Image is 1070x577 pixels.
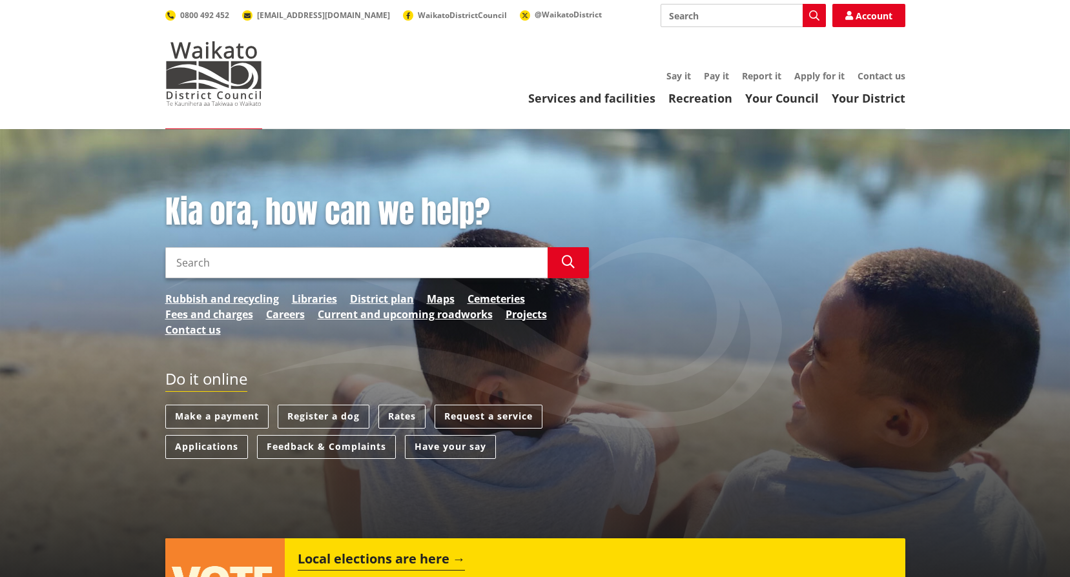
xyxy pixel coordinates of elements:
a: WaikatoDistrictCouncil [403,10,507,21]
a: Rubbish and recycling [165,291,279,307]
span: WaikatoDistrictCouncil [418,10,507,21]
input: Search input [661,4,826,27]
a: 0800 492 452 [165,10,229,21]
a: Projects [506,307,547,322]
a: Account [832,4,905,27]
img: Waikato District Council - Te Kaunihera aa Takiwaa o Waikato [165,41,262,106]
span: 0800 492 452 [180,10,229,21]
a: Apply for it [794,70,845,82]
a: Libraries [292,291,337,307]
a: Contact us [858,70,905,82]
input: Search input [165,247,548,278]
a: Recreation [668,90,732,106]
a: Say it [666,70,691,82]
a: Maps [427,291,455,307]
a: Your District [832,90,905,106]
span: [EMAIL_ADDRESS][DOMAIN_NAME] [257,10,390,21]
a: Pay it [704,70,729,82]
span: @WaikatoDistrict [535,9,602,20]
a: Contact us [165,322,221,338]
a: @WaikatoDistrict [520,9,602,20]
a: Report it [742,70,781,82]
a: Make a payment [165,405,269,429]
a: Services and facilities [528,90,655,106]
a: Register a dog [278,405,369,429]
a: Current and upcoming roadworks [318,307,493,322]
a: Fees and charges [165,307,253,322]
h2: Do it online [165,370,247,392]
a: District plan [350,291,414,307]
a: [EMAIL_ADDRESS][DOMAIN_NAME] [242,10,390,21]
h2: Local elections are here [298,551,465,571]
a: Careers [266,307,305,322]
a: Cemeteries [468,291,525,307]
a: Feedback & Complaints [257,435,396,459]
a: Applications [165,435,248,459]
a: Your Council [745,90,819,106]
a: Have your say [405,435,496,459]
a: Request a service [435,405,542,429]
a: Rates [378,405,426,429]
h1: Kia ora, how can we help? [165,194,589,231]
